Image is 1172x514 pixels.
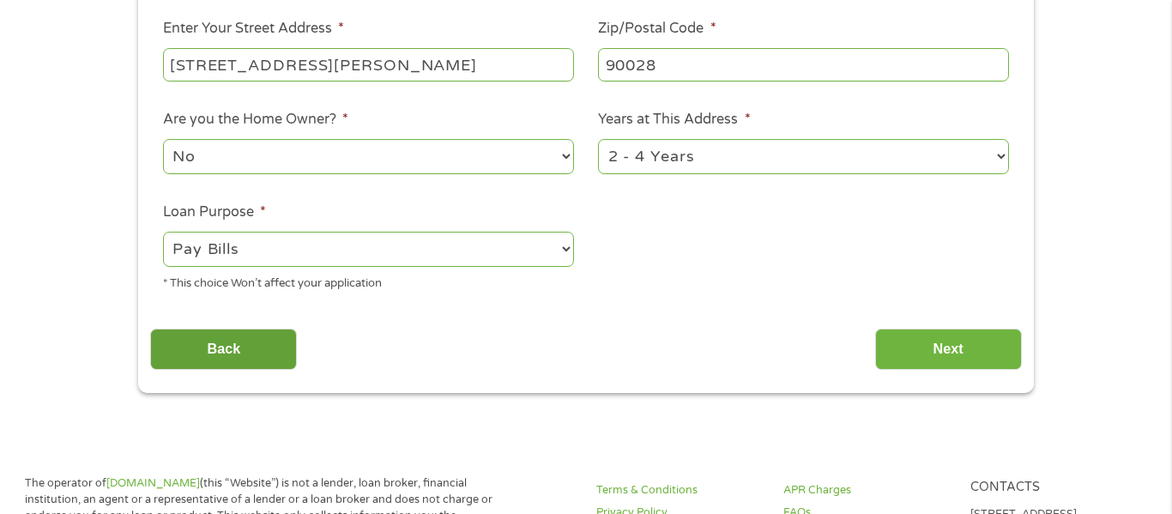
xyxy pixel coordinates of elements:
[163,48,574,81] input: 1 Main Street
[970,480,1137,496] h4: Contacts
[163,203,266,221] label: Loan Purpose
[163,20,344,38] label: Enter Your Street Address
[150,329,297,371] input: Back
[163,269,574,293] div: * This choice Won’t affect your application
[598,20,716,38] label: Zip/Postal Code
[598,111,750,129] label: Years at This Address
[783,482,950,499] a: APR Charges
[596,482,763,499] a: Terms & Conditions
[875,329,1022,371] input: Next
[106,476,200,490] a: [DOMAIN_NAME]
[163,111,348,129] label: Are you the Home Owner?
